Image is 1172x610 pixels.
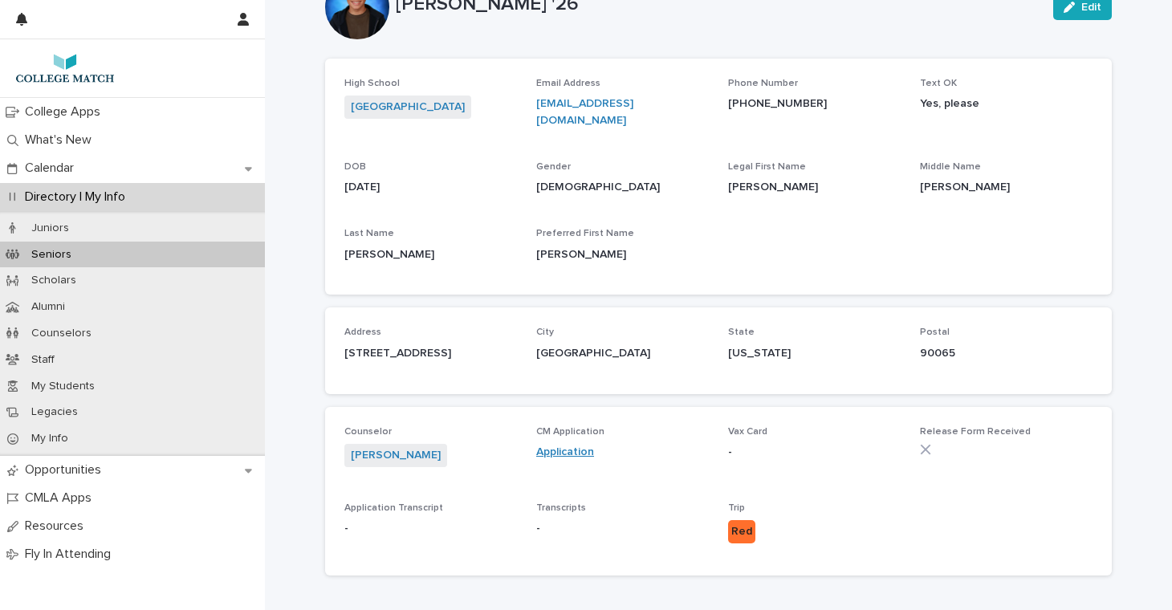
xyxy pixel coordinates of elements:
[728,345,901,362] p: [US_STATE]
[920,427,1031,437] span: Release Form Received
[18,327,104,340] p: Counselors
[18,189,138,205] p: Directory | My Info
[344,503,443,513] span: Application Transcript
[344,246,517,263] p: [PERSON_NAME]
[18,405,91,419] p: Legacies
[728,520,755,543] div: Red
[536,179,709,196] p: [DEMOGRAPHIC_DATA]
[351,99,465,116] a: [GEOGRAPHIC_DATA]
[18,462,114,478] p: Opportunities
[18,300,78,314] p: Alumni
[536,345,709,362] p: [GEOGRAPHIC_DATA]
[18,274,89,287] p: Scholars
[728,427,767,437] span: Vax Card
[920,96,1093,112] p: Yes, please
[1081,2,1101,13] span: Edit
[18,432,81,445] p: My Info
[344,229,394,238] span: Last Name
[18,547,124,562] p: Fly In Attending
[18,104,113,120] p: College Apps
[920,162,981,172] span: Middle Name
[18,132,104,148] p: What's New
[536,98,633,126] a: [EMAIL_ADDRESS][DOMAIN_NAME]
[344,520,517,537] p: -
[536,446,594,458] a: Application
[536,427,604,437] span: CM Application
[344,327,381,337] span: Address
[351,447,441,464] a: [PERSON_NAME]
[728,444,901,461] p: -
[728,327,755,337] span: State
[13,52,117,84] img: 7lzNxMuQ9KqU1pwTAr0j
[728,179,901,196] p: [PERSON_NAME]
[920,327,950,337] span: Postal
[728,503,745,513] span: Trip
[18,222,82,235] p: Juniors
[728,98,827,109] a: [PHONE_NUMBER]
[18,380,108,393] p: My Students
[18,353,67,367] p: Staff
[344,427,392,437] span: Counselor
[536,246,709,263] p: [PERSON_NAME]
[536,162,571,172] span: Gender
[536,229,634,238] span: Preferred First Name
[18,518,96,534] p: Resources
[344,345,517,362] p: [STREET_ADDRESS]
[536,327,554,337] span: City
[920,79,957,88] span: Text OK
[728,79,798,88] span: Phone Number
[344,79,400,88] span: High School
[344,162,366,172] span: DOB
[920,179,1093,196] p: [PERSON_NAME]
[536,520,709,537] p: -
[536,79,600,88] span: Email Address
[18,248,84,262] p: Seniors
[18,161,87,176] p: Calendar
[920,345,1093,362] p: 90065
[344,179,517,196] p: [DATE]
[18,490,104,506] p: CMLA Apps
[728,162,806,172] span: Legal First Name
[536,503,586,513] span: Transcripts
